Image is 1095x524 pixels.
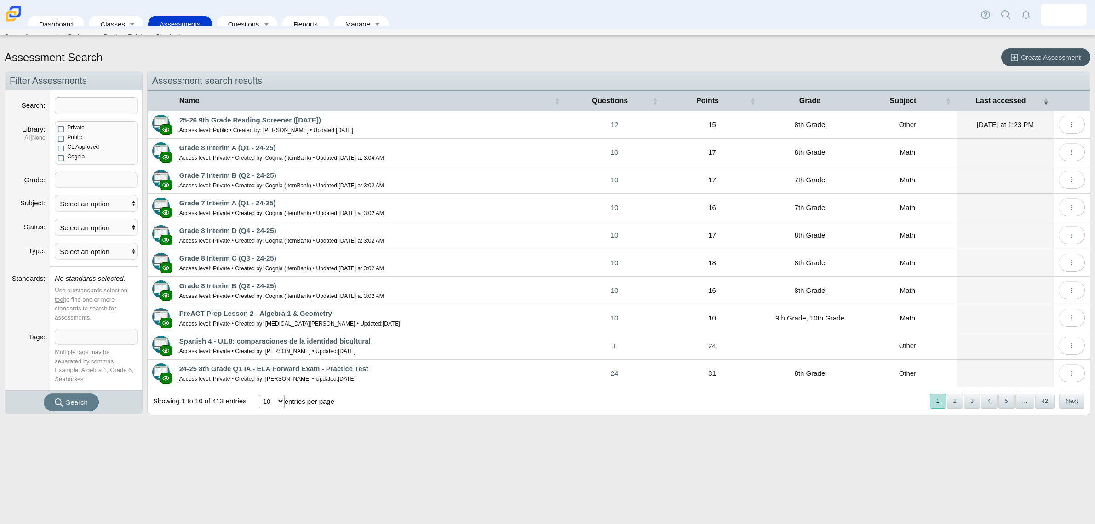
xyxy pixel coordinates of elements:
[566,221,663,249] a: 10
[566,277,663,304] a: 10
[152,308,170,326] img: type-advanced.svg
[338,293,384,299] time: Aug 29, 2025 at 3:02 AM
[930,394,946,409] button: 1
[859,194,956,221] td: Math
[29,333,45,341] label: Tags
[1016,5,1036,25] a: Alerts
[179,238,384,244] small: Access level: Private • Created by: Cognia (ItemBank) • Updated:
[761,111,859,139] td: 8th Grade
[55,348,138,384] div: Multiple tags may be separated by commas. Example: Algebra 1, Grade 6, Seahorses
[977,121,1034,128] time: Aug 27, 2025 at 1:23 PM
[179,293,384,299] small: Access level: Private • Created by: Cognia (ItemBank) • Updated:
[55,286,138,322] div: Use our to find one or more standards to search for assessments.
[64,29,124,43] a: Performance Bands
[179,155,384,161] small: Access level: Private • Created by: Cognia (ItemBank) • Updated:
[663,111,761,139] td: 15
[67,124,84,131] span: Private
[338,376,355,382] time: Aug 30, 2024 at 10:04 AM
[152,225,170,243] img: type-advanced.svg
[55,329,138,345] tags: ​
[975,97,1026,105] span: Last accessed
[338,348,355,355] time: Sep 24, 2024 at 9:40 AM
[93,16,126,33] a: Classes
[1056,7,1071,22] img: ryan.miller.3kvJtI
[929,394,1084,409] nav: pagination
[1041,4,1087,26] a: ryan.miller.3kvJtI
[179,376,355,382] small: Access level: Private • Created by: [PERSON_NAME] • Updated:
[179,309,332,317] a: PreACT Prep Lesson 2 - Algebra 1 & Geometry
[32,134,46,141] a: None
[566,249,663,276] a: 10
[67,153,85,160] span: Cognia
[761,277,859,304] td: 8th Grade
[12,274,46,282] label: Standards
[859,221,956,249] td: Math
[124,29,152,43] a: Rubrics
[859,139,956,166] td: Math
[566,194,663,221] a: 10
[663,249,761,277] td: 18
[338,265,384,272] time: Aug 29, 2025 at 3:02 AM
[10,134,45,142] dfn: |
[696,97,719,105] span: Points
[663,166,761,194] td: 17
[663,194,761,221] td: 16
[24,176,45,184] label: Grade
[981,394,997,409] button: 4
[663,360,761,387] td: 31
[1043,91,1049,111] span: Last accessed : Activate to remove sorting
[663,304,761,332] td: 10
[566,166,663,193] a: 10
[338,238,384,244] time: Aug 29, 2025 at 3:02 AM
[964,394,980,409] button: 3
[179,182,384,189] small: Access level: Private • Created by: Cognia (ItemBank) • Updated:
[946,91,951,111] span: Subject : Activate to sort
[761,194,859,221] td: 7th Grade
[1059,198,1085,216] button: More options
[890,97,917,105] span: Subject
[566,139,663,166] a: 10
[55,274,125,282] i: No standards selected.
[179,365,368,373] a: 24-25 8th Grade Q1 IA - ELA Forward Exam - Practice Test
[179,337,371,345] a: Spanish 4 - U1.8: comparaciones de la identidad bicultural
[663,221,761,249] td: 17
[663,277,761,304] td: 16
[1059,254,1085,272] button: More options
[4,17,23,25] a: Carmen School of Science & Technology
[859,111,956,139] td: Other
[152,115,170,132] img: type-advanced.svg
[663,332,761,360] td: 24
[55,287,127,303] a: standards selection tool
[592,97,628,105] span: Questions
[338,210,384,216] time: Aug 29, 2025 at 3:02 AM
[152,336,170,353] img: type-advanced.svg
[1021,53,1081,61] span: Create Assessment
[998,394,1015,409] button: 5
[152,198,170,215] img: type-advanced.svg
[179,116,321,124] a: 25-26 9th Grade Reading Screener ([DATE])
[285,397,334,405] label: entries per page
[179,227,276,234] a: Grade 8 Interim D (Q4 - 24-25)
[5,50,103,65] h1: Assessment Search
[338,155,384,161] time: Aug 29, 2025 at 3:04 AM
[566,304,663,332] a: 10
[32,16,80,33] a: Dashboard
[750,91,756,111] span: Points : Activate to sort
[67,134,82,140] span: Public
[179,282,276,290] a: Grade 8 Interim B (Q2 - 24-25)
[663,139,761,166] td: 17
[148,71,1090,90] h2: Assessment search results
[22,125,45,133] label: Library
[555,91,560,111] span: Name : Activate to sort
[24,223,46,231] label: Status
[287,16,325,33] a: Reports
[761,166,859,194] td: 7th Grade
[947,394,963,409] button: 2
[179,320,400,327] small: Access level: Private • Created by: [MEDICAL_DATA][PERSON_NAME] • Updated:
[761,221,859,249] td: 8th Grade
[1059,226,1085,244] button: More options
[179,265,384,272] small: Access level: Private • Created by: Cognia (ItemBank) • Updated:
[859,166,956,194] td: Math
[67,144,99,150] span: CL Approved
[859,304,956,332] td: Math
